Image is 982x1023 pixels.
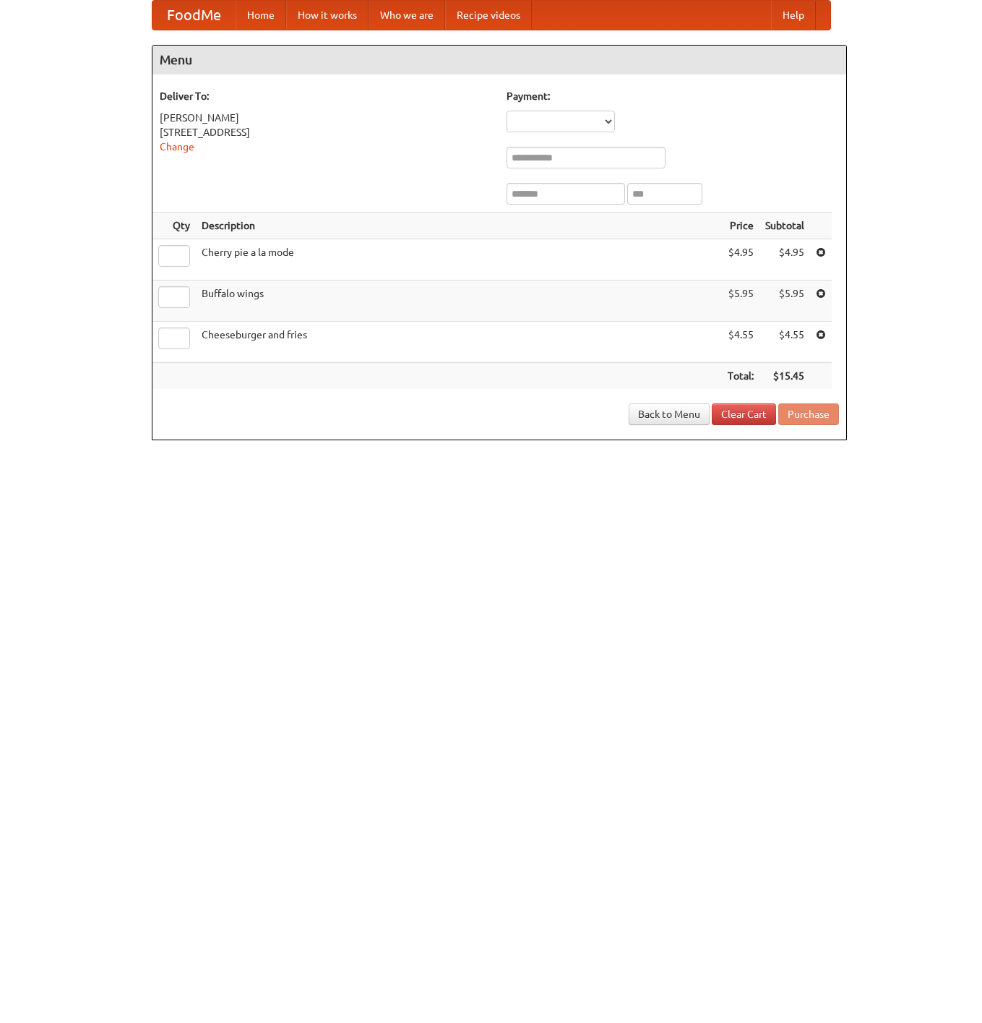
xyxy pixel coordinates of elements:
div: [STREET_ADDRESS] [160,125,492,140]
a: How it works [286,1,369,30]
td: $4.55 [722,322,759,363]
th: Price [722,213,759,239]
td: $5.95 [722,281,759,322]
a: Who we are [369,1,445,30]
td: Buffalo wings [196,281,722,322]
div: [PERSON_NAME] [160,111,492,125]
th: Description [196,213,722,239]
h5: Deliver To: [160,89,492,103]
a: Clear Cart [712,403,776,425]
a: Recipe videos [445,1,532,30]
a: Change [160,141,194,153]
th: $15.45 [759,363,810,390]
button: Purchase [778,403,839,425]
a: Back to Menu [629,403,710,425]
td: $4.55 [759,322,810,363]
td: Cheeseburger and fries [196,322,722,363]
th: Total: [722,363,759,390]
th: Qty [152,213,196,239]
td: Cherry pie a la mode [196,239,722,281]
a: Help [771,1,816,30]
td: $5.95 [759,281,810,322]
h5: Payment: [507,89,839,103]
h4: Menu [152,46,846,74]
td: $4.95 [722,239,759,281]
td: $4.95 [759,239,810,281]
a: FoodMe [152,1,236,30]
a: Home [236,1,286,30]
th: Subtotal [759,213,810,239]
